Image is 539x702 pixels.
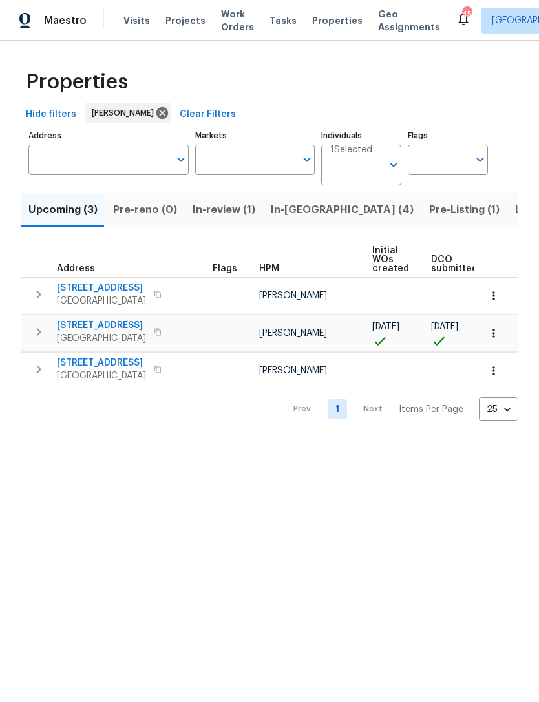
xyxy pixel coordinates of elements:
[321,132,401,139] label: Individuals
[479,393,518,426] div: 25
[271,201,414,219] span: In-[GEOGRAPHIC_DATA] (4)
[26,76,128,88] span: Properties
[385,156,403,174] button: Open
[259,291,327,300] span: [PERSON_NAME]
[28,201,98,219] span: Upcoming (3)
[259,264,279,273] span: HPM
[85,103,171,123] div: [PERSON_NAME]
[269,16,297,25] span: Tasks
[57,356,146,369] span: [STREET_ADDRESS]
[57,294,146,307] span: [GEOGRAPHIC_DATA]
[471,150,489,169] button: Open
[57,369,146,382] span: [GEOGRAPHIC_DATA]
[57,282,146,294] span: [STREET_ADDRESS]
[180,107,236,123] span: Clear Filters
[92,107,159,119] span: [PERSON_NAME]
[221,8,254,34] span: Work Orders
[44,14,87,27] span: Maestro
[372,246,409,273] span: Initial WOs created
[165,14,206,27] span: Projects
[462,8,471,21] div: 45
[172,150,190,169] button: Open
[26,107,76,123] span: Hide filters
[113,201,177,219] span: Pre-reno (0)
[431,322,458,331] span: [DATE]
[21,103,81,127] button: Hide filters
[195,132,315,139] label: Markets
[298,150,316,169] button: Open
[174,103,241,127] button: Clear Filters
[399,403,463,416] p: Items Per Page
[408,132,488,139] label: Flags
[312,14,363,27] span: Properties
[193,201,255,219] span: In-review (1)
[28,132,189,139] label: Address
[281,397,518,421] nav: Pagination Navigation
[431,255,478,273] span: DCO submitted
[213,264,237,273] span: Flags
[372,322,399,331] span: [DATE]
[57,319,146,332] span: [STREET_ADDRESS]
[259,366,327,375] span: [PERSON_NAME]
[328,399,347,419] a: Goto page 1
[330,145,372,156] span: 1 Selected
[57,264,95,273] span: Address
[378,8,440,34] span: Geo Assignments
[259,329,327,338] span: [PERSON_NAME]
[429,201,500,219] span: Pre-Listing (1)
[57,332,146,345] span: [GEOGRAPHIC_DATA]
[123,14,150,27] span: Visits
